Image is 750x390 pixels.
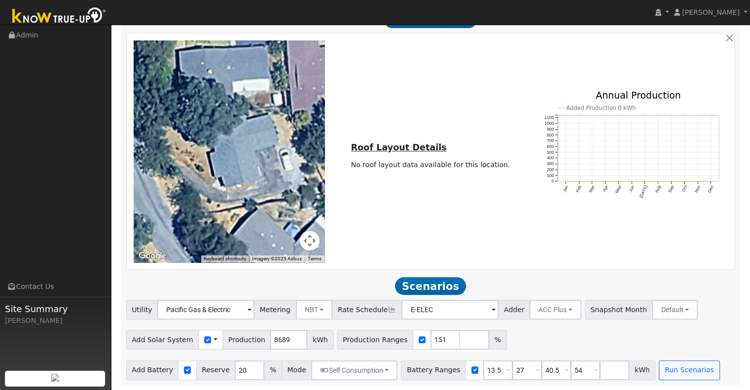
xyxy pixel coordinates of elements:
circle: onclick="" [578,180,579,181]
span: % [264,360,282,380]
span: % [489,330,506,350]
button: NBT [296,300,333,319]
span: Reserve [196,360,236,380]
span: kWh [307,330,333,350]
a: Open this area in Google Maps (opens a new window) [136,249,169,262]
text: 300 [547,161,554,166]
span: Adder [498,300,530,319]
span: Production [222,330,271,350]
text: Aug [654,184,662,193]
text: Added Production 0 kWh [566,104,636,111]
img: retrieve [51,374,59,382]
a: Terms [308,256,321,261]
span: Imagery ©2025 Airbus [252,256,302,261]
text: Sep [667,184,675,193]
text: 0 [551,178,554,183]
circle: onclick="" [710,180,712,181]
circle: onclick="" [684,180,685,181]
button: Keyboard shortcuts [204,255,246,262]
img: Know True-Up [7,5,111,28]
button: ACC Plus [530,300,581,319]
text: 800 [547,132,554,137]
text: May [614,184,622,194]
text: Jun [628,184,635,193]
button: Self Consumption [311,360,397,380]
text: Mar [588,184,595,193]
span: Scenarios [395,277,465,295]
span: Mode [282,360,312,380]
u: Roof Layout Details [351,142,447,152]
text: 600 [547,144,554,149]
circle: onclick="" [697,180,698,181]
text: 200 [547,167,554,172]
div: [PERSON_NAME] [5,316,106,326]
circle: onclick="" [671,180,672,181]
button: Run Scenarios [659,360,719,380]
input: Select a Utility [157,300,254,319]
span: kWh [629,360,655,380]
text: Dec [707,184,715,193]
text: Oct [681,184,688,192]
text: 100 [547,173,554,177]
span: Site Summary [5,302,106,316]
text: 1100 [544,115,554,120]
text: Jan [562,184,569,193]
text: [DATE] [638,184,648,199]
text: Annual Production [596,89,681,100]
span: Snapshot Month [585,300,653,319]
text: Apr [602,184,609,192]
text: 1000 [544,121,554,126]
span: Rate Schedule [332,300,402,319]
span: Battery Ranges [401,360,466,380]
text: 700 [547,138,554,143]
span: Add Battery [126,360,179,380]
span: Utility [126,300,158,319]
circle: onclick="" [618,180,619,181]
span: Add Solar System [126,330,199,350]
circle: onclick="" [657,180,659,181]
text: 500 [547,149,554,154]
span: Production Ranges [337,330,413,350]
img: Google [136,249,169,262]
span: [PERSON_NAME] [682,8,740,16]
text: Feb [575,184,582,193]
text: 900 [547,126,554,131]
circle: onclick="" [591,180,593,181]
input: Select a Rate Schedule [401,300,499,319]
circle: onclick="" [644,180,645,181]
text: 400 [547,155,554,160]
button: Map camera controls [300,231,320,250]
circle: onclick="" [565,180,566,181]
button: Default [652,300,698,319]
circle: onclick="" [631,180,632,181]
td: No roof layout data available for this location. [349,158,512,172]
circle: onclick="" [605,180,606,181]
text: Nov [694,184,702,193]
span: Metering [254,300,296,319]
